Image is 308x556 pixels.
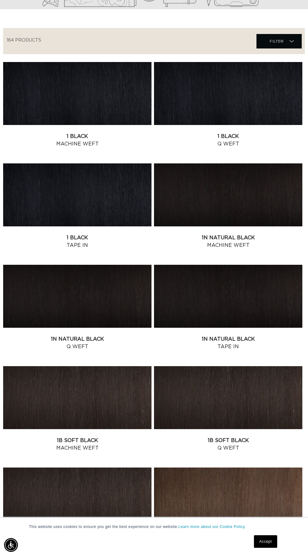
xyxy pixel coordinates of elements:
[179,525,246,529] a: Learn more about our Cookie Policy.
[154,133,302,148] a: 1 Black Q Weft
[154,335,302,350] a: 1N Natural Black Tape In
[29,524,279,530] p: This website uses cookies to ensure you get the best experience on our website.
[270,35,284,47] span: Filter
[154,437,302,452] a: 1B Soft Black Q Weft
[3,234,151,249] a: 1 Black Tape In
[3,133,151,148] a: 1 Black Machine Weft
[154,234,302,249] a: 1N Natural Black Machine Weft
[3,335,151,350] a: 1N Natural Black Q Weft
[7,38,41,43] span: 164 products
[254,535,277,548] a: Accept
[256,34,301,48] summary: Filter
[277,526,308,556] iframe: Chat Widget
[4,538,18,552] div: Accessibility Menu
[3,437,151,452] a: 1B Soft Black Machine Weft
